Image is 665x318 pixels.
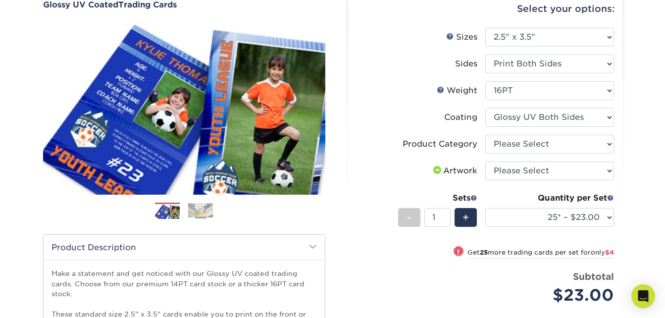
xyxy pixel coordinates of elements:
div: $23.00 [493,283,614,307]
div: Sets [398,192,477,204]
strong: 25 [480,249,488,256]
div: Artwork [431,165,477,177]
img: Trading Cards 02 [188,203,213,218]
span: + [462,210,469,225]
span: - [407,210,411,225]
div: Quantity per Set [485,192,614,204]
span: only [591,249,614,256]
img: Glossy UV Coated 01 [43,10,325,206]
div: Sides [455,58,477,70]
strong: Subtotal [573,271,614,282]
img: Trading Cards 01 [155,203,180,220]
div: Sizes [446,31,477,43]
div: Weight [437,85,477,97]
span: $4 [605,249,614,256]
div: Coating [444,111,477,123]
h2: Product Description [44,235,325,260]
span: ! [457,247,460,257]
div: Product Category [403,138,477,150]
div: Open Intercom Messenger [631,284,655,308]
small: Get more trading cards per set for [467,249,614,259]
